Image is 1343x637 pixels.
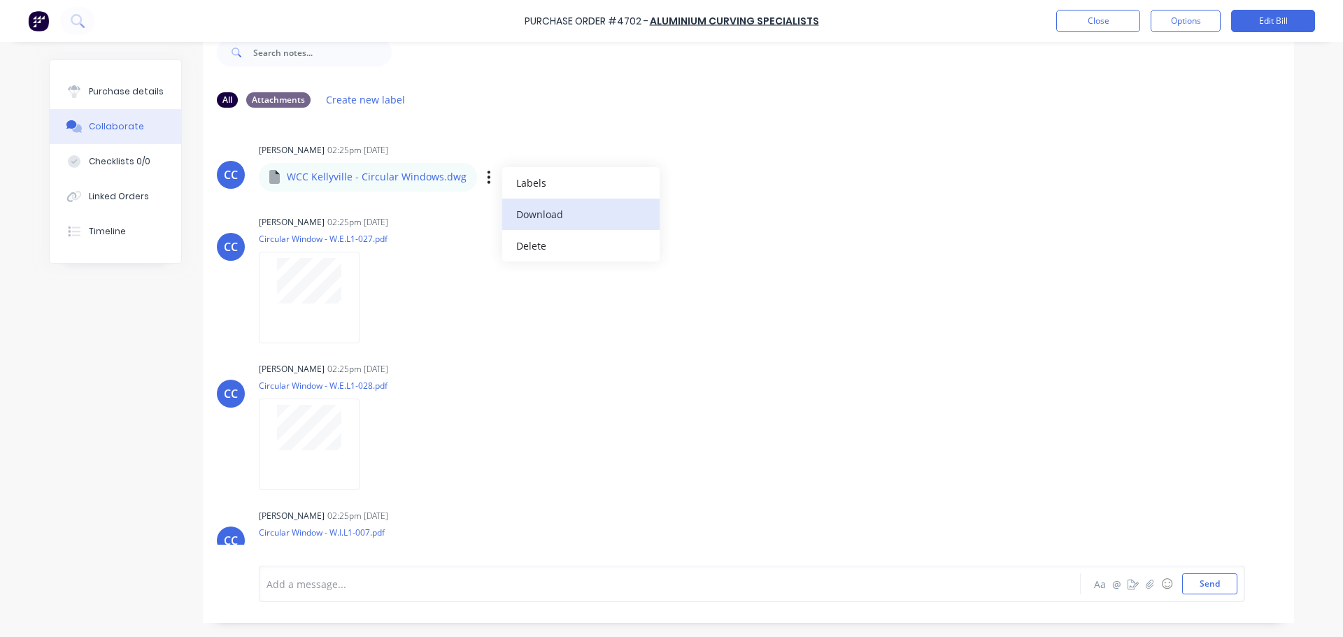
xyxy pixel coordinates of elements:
[50,144,181,179] button: Checklists 0/0
[327,363,388,375] div: 02:25pm [DATE]
[224,166,238,183] div: CC
[525,14,648,29] div: Purchase Order #4702 -
[50,109,181,144] button: Collaborate
[259,144,325,157] div: [PERSON_NAME]
[259,510,325,522] div: [PERSON_NAME]
[287,170,467,184] p: WCC Kellyville - Circular Windows.dwg
[327,144,388,157] div: 02:25pm [DATE]
[1091,575,1108,592] button: Aa
[89,225,126,238] div: Timeline
[327,216,388,229] div: 02:25pm [DATE]
[259,216,325,229] div: [PERSON_NAME]
[224,532,238,549] div: CC
[1151,10,1221,32] button: Options
[253,38,392,66] input: Search notes...
[246,92,311,108] div: Attachments
[89,155,150,168] div: Checklists 0/0
[650,14,819,28] a: Aluminium Curving Specialists
[259,380,388,392] p: Circular Window - W.E.L1-028.pdf
[319,90,413,109] button: Create new label
[259,363,325,375] div: [PERSON_NAME]
[50,74,181,109] button: Purchase details
[50,179,181,214] button: Linked Orders
[1231,10,1315,32] button: Edit Bill
[50,214,181,249] button: Timeline
[1056,10,1140,32] button: Close
[327,510,388,522] div: 02:25pm [DATE]
[1182,573,1237,594] button: Send
[28,10,49,31] img: Factory
[1158,575,1175,592] button: ☺
[502,167,660,199] button: Labels
[259,233,388,245] p: Circular Window - W.E.L1-027.pdf
[224,385,238,402] div: CC
[224,238,238,255] div: CC
[89,120,144,133] div: Collaborate
[89,85,164,98] div: Purchase details
[259,527,385,538] p: Circular Window - W.I.L1-007.pdf
[217,92,238,108] div: All
[502,199,660,230] button: Download
[89,190,149,203] div: Linked Orders
[1108,575,1125,592] button: @
[502,230,660,262] button: Delete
